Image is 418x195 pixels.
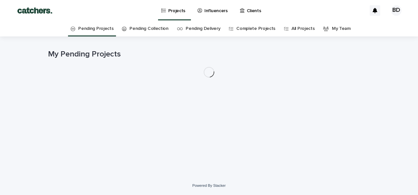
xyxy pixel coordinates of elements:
[391,5,402,16] div: BD
[129,21,168,36] a: Pending Collection
[291,21,314,36] a: All Projects
[236,21,275,36] a: Complete Projects
[192,184,225,187] a: Powered By Stacker
[332,21,351,36] a: My Team
[78,21,113,36] a: Pending Projects
[186,21,220,36] a: Pending Delivery
[48,50,370,59] h1: My Pending Projects
[13,4,57,17] img: BTdGiKtkTjWbRbtFPD8W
